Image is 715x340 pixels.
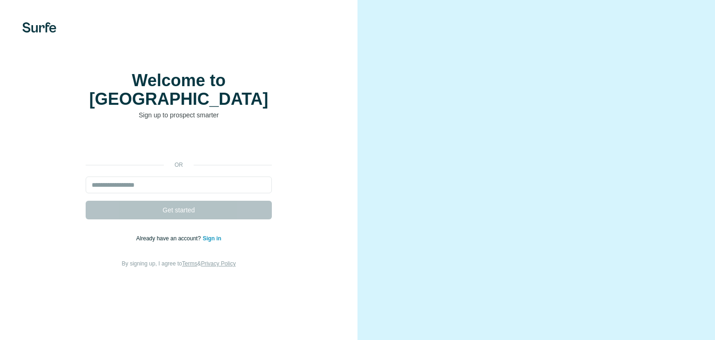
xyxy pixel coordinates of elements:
[86,71,272,109] h1: Welcome to [GEOGRAPHIC_DATA]
[182,260,197,267] a: Terms
[122,260,236,267] span: By signing up, I agree to &
[86,110,272,120] p: Sign up to prospect smarter
[136,235,203,242] span: Already have an account?
[81,134,277,154] iframe: Sign in with Google Button
[202,235,221,242] a: Sign in
[164,161,194,169] p: or
[201,260,236,267] a: Privacy Policy
[22,22,56,33] img: Surfe's logo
